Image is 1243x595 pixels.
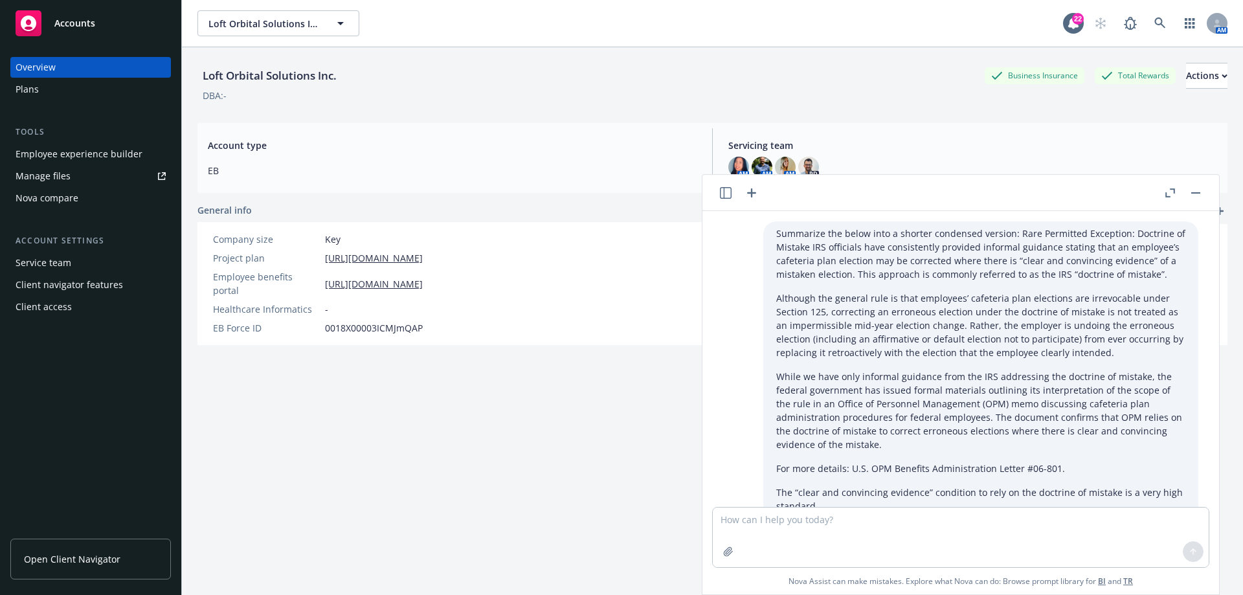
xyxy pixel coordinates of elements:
div: Overview [16,57,56,78]
a: [URL][DOMAIN_NAME] [325,277,423,291]
a: [URL][DOMAIN_NAME] [325,251,423,265]
a: Employee experience builder [10,144,171,164]
img: photo [798,157,819,177]
a: Switch app [1177,10,1203,36]
button: Loft Orbital Solutions Inc. [197,10,359,36]
div: 22 [1072,13,1084,25]
a: Report a Bug [1117,10,1143,36]
div: Loft Orbital Solutions Inc. [197,67,342,84]
div: DBA: - [203,89,227,102]
div: Healthcare Informatics [213,302,320,316]
a: Service team [10,253,171,273]
a: Client navigator features [10,275,171,295]
div: Service team [16,253,71,273]
button: Actions [1186,63,1227,89]
div: Company size [213,232,320,246]
p: The “clear and convincing evidence” condition to rely on the doctrine of mistake is a very high s... [776,486,1185,513]
span: Key [325,232,341,246]
div: Client navigator features [16,275,123,295]
span: 0018X00003ICMJmQAP [325,321,423,335]
a: Search [1147,10,1173,36]
a: TR [1123,576,1133,587]
div: Total Rewards [1095,67,1176,84]
a: Plans [10,79,171,100]
a: Start snowing [1088,10,1114,36]
p: Summarize the below into a shorter condensed version: Rare Permitted Exception: Doctrine of Mista... [776,227,1185,281]
div: Client access [16,297,72,317]
div: Tools [10,126,171,139]
div: Manage files [16,166,71,186]
span: EB [208,164,697,177]
p: For more details: U.S. OPM Benefits Administration Letter #06-801. [776,462,1185,475]
a: Overview [10,57,171,78]
a: Manage files [10,166,171,186]
span: Account type [208,139,697,152]
img: photo [752,157,772,177]
div: Actions [1186,63,1227,88]
p: Although the general rule is that employees’ cafeteria plan elections are irrevocable under Secti... [776,291,1185,359]
a: BI [1098,576,1106,587]
a: Client access [10,297,171,317]
span: Loft Orbital Solutions Inc. [208,17,320,30]
a: Accounts [10,5,171,41]
img: photo [775,157,796,177]
span: Open Client Navigator [24,552,120,566]
div: EB Force ID [213,321,320,335]
span: General info [197,203,252,217]
div: Employee benefits portal [213,270,320,297]
span: Nova Assist can make mistakes. Explore what Nova can do: Browse prompt library for and [708,568,1214,594]
span: Servicing team [728,139,1217,152]
span: - [325,302,328,316]
div: Account settings [10,234,171,247]
div: Employee experience builder [16,144,142,164]
a: Nova compare [10,188,171,208]
a: add [1212,203,1227,219]
div: Project plan [213,251,320,265]
div: Plans [16,79,39,100]
img: photo [728,157,749,177]
p: While we have only informal guidance from the IRS addressing the doctrine of mistake, the federal... [776,370,1185,451]
span: Accounts [54,18,95,28]
div: Business Insurance [985,67,1084,84]
div: Nova compare [16,188,78,208]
